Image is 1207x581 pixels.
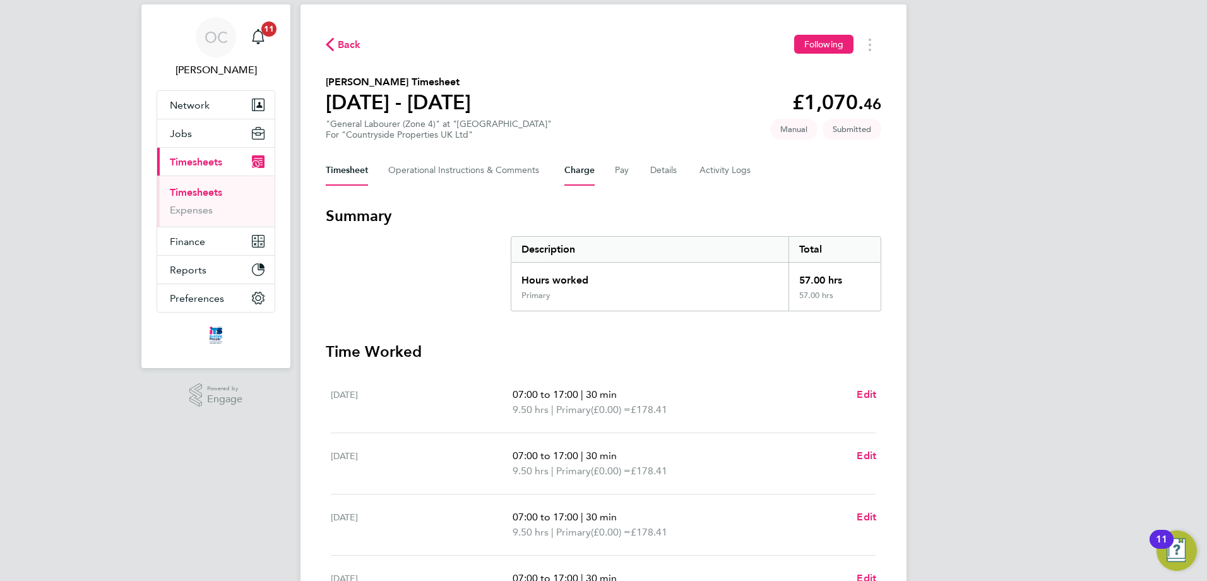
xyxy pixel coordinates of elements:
div: [DATE] [331,510,513,540]
span: Powered by [207,383,242,394]
img: itsconstruction-logo-retina.png [207,325,225,345]
div: For "Countryside Properties UK Ltd" [326,129,552,140]
div: Summary [511,236,881,311]
span: Back [338,37,361,52]
span: This timesheet is Submitted. [823,119,881,140]
div: [DATE] [331,387,513,417]
span: 30 min [586,450,617,462]
span: | [581,388,583,400]
button: Reports [157,256,275,284]
span: 9.50 hrs [513,404,549,416]
a: OC[PERSON_NAME] [157,17,275,78]
span: Engage [207,394,242,405]
app-decimal: £1,070. [792,90,881,114]
button: Timesheets Menu [859,35,881,54]
button: Timesheets [157,148,275,176]
span: 07:00 to 17:00 [513,388,578,400]
span: 9.50 hrs [513,465,549,477]
span: Edit [857,388,876,400]
button: Details [650,155,679,186]
span: Oliver Curril [157,63,275,78]
a: Expenses [170,204,213,216]
span: | [551,404,554,416]
div: Timesheets [157,176,275,227]
button: Charge [564,155,595,186]
button: Timesheet [326,155,368,186]
h1: [DATE] - [DATE] [326,90,471,115]
button: Preferences [157,284,275,312]
a: 11 [246,17,271,57]
button: Back [326,37,361,52]
h2: [PERSON_NAME] Timesheet [326,75,471,90]
div: Primary [521,290,550,301]
a: Edit [857,510,876,525]
div: Hours worked [511,263,788,290]
div: Description [511,237,788,262]
h3: Summary [326,206,881,226]
div: [DATE] [331,448,513,479]
span: £178.41 [631,526,667,538]
div: 11 [1156,539,1167,556]
div: "General Labourer (Zone 4)" at "[GEOGRAPHIC_DATA]" [326,119,552,140]
span: Network [170,99,210,111]
span: 07:00 to 17:00 [513,450,578,462]
span: | [581,511,583,523]
button: Following [794,35,853,54]
span: Edit [857,511,876,523]
h3: Time Worked [326,342,881,362]
span: | [551,526,554,538]
a: Powered byEngage [189,383,243,407]
button: Finance [157,227,275,255]
div: Total [788,237,881,262]
span: (£0.00) = [591,526,631,538]
button: Operational Instructions & Comments [388,155,544,186]
button: Jobs [157,119,275,147]
span: Primary [556,402,591,417]
span: Reports [170,264,206,276]
span: Edit [857,450,876,462]
button: Open Resource Center, 11 new notifications [1156,530,1197,571]
span: OC [205,29,228,45]
span: Preferences [170,292,224,304]
span: Primary [556,464,591,479]
button: Activity Logs [699,155,752,186]
span: (£0.00) = [591,465,631,477]
span: 30 min [586,388,617,400]
span: Following [804,39,843,50]
div: 57.00 hrs [788,263,881,290]
a: Edit [857,387,876,402]
span: 11 [261,21,276,37]
span: Finance [170,236,205,248]
span: | [581,450,583,462]
nav: Main navigation [141,4,290,368]
span: | [551,465,554,477]
span: This timesheet was manually created. [770,119,818,140]
span: 07:00 to 17:00 [513,511,578,523]
span: 46 [864,95,881,113]
a: Timesheets [170,186,222,198]
span: Jobs [170,128,192,140]
span: £178.41 [631,465,667,477]
span: Timesheets [170,156,222,168]
button: Pay [615,155,630,186]
div: 57.00 hrs [788,290,881,311]
button: Network [157,91,275,119]
span: Primary [556,525,591,540]
span: 30 min [586,511,617,523]
span: £178.41 [631,404,667,416]
span: 9.50 hrs [513,526,549,538]
a: Edit [857,448,876,464]
span: (£0.00) = [591,404,631,416]
a: Go to home page [157,325,275,345]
